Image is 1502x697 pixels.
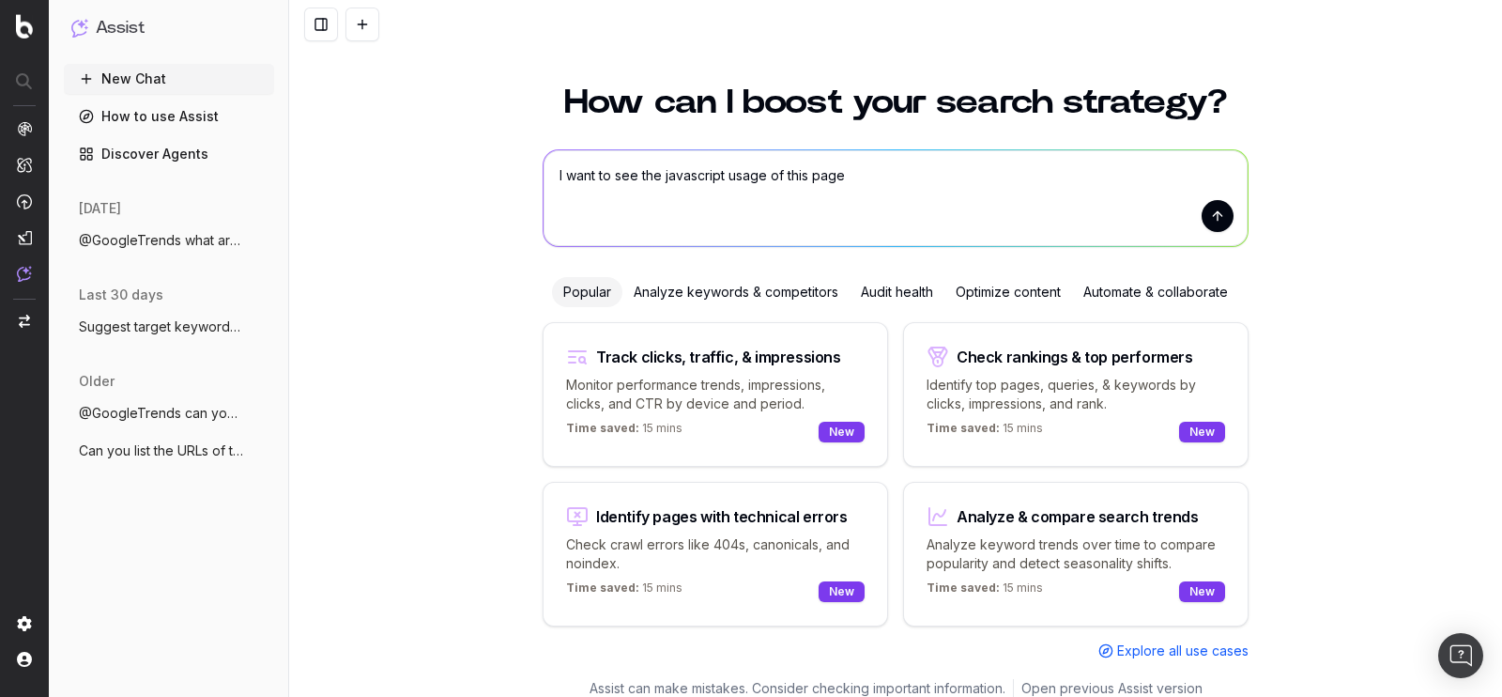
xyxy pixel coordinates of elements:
[79,231,244,250] span: @GoogleTrends what are key trends relati
[17,266,32,282] img: Assist
[927,581,1043,603] p: 15 mins
[927,535,1225,573] p: Analyze keyword trends over time to compare popularity and detect seasonality shifts.
[850,277,944,307] div: Audit health
[566,581,682,603] p: 15 mins
[1438,633,1483,678] div: Open Intercom Messenger
[927,376,1225,413] p: Identify top pages, queries, & keywords by clicks, impressions, and rank.
[64,398,274,428] button: @GoogleTrends can you highlight health t
[819,422,865,442] div: New
[1117,642,1249,660] span: Explore all use cases
[64,225,274,256] button: @GoogleTrends what are key trends relati
[17,652,32,667] img: My account
[544,150,1248,246] textarea: I want to see the javascript usage of this page
[1179,422,1225,442] div: New
[17,616,32,631] img: Setting
[71,19,88,37] img: Assist
[79,318,244,336] span: Suggest target keywords for this page: h
[927,421,1000,435] span: Time saved:
[19,315,30,328] img: Switch project
[566,421,682,443] p: 15 mins
[566,535,865,573] p: Check crawl errors like 404s, canonicals, and noindex.
[79,372,115,391] span: older
[64,312,274,342] button: Suggest target keywords for this page: h
[64,101,274,132] a: How to use Assist
[927,581,1000,595] span: Time saved:
[64,139,274,169] a: Discover Agents
[596,349,841,364] div: Track clicks, traffic, & impressions
[543,85,1249,119] h1: How can I boost your search strategy?
[96,15,145,41] h1: Assist
[552,277,622,307] div: Popular
[79,441,244,460] span: Can you list the URLs of the inlinks and
[16,14,33,39] img: Botify logo
[596,509,848,524] div: Identify pages with technical errors
[927,421,1043,443] p: 15 mins
[17,157,32,173] img: Intelligence
[64,64,274,94] button: New Chat
[17,121,32,136] img: Analytics
[79,404,244,423] span: @GoogleTrends can you highlight health t
[79,199,121,218] span: [DATE]
[622,277,850,307] div: Analyze keywords & competitors
[64,436,274,466] button: Can you list the URLs of the inlinks and
[1072,277,1239,307] div: Automate & collaborate
[819,581,865,602] div: New
[17,194,32,209] img: Activation
[957,349,1193,364] div: Check rankings & top performers
[957,509,1199,524] div: Analyze & compare search trends
[17,230,32,245] img: Studio
[1098,642,1249,660] a: Explore all use cases
[79,286,163,304] span: last 30 days
[566,376,865,413] p: Monitor performance trends, impressions, clicks, and CTR by device and period.
[566,581,639,595] span: Time saved:
[1179,581,1225,602] div: New
[71,15,267,41] button: Assist
[944,277,1072,307] div: Optimize content
[566,421,639,435] span: Time saved:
